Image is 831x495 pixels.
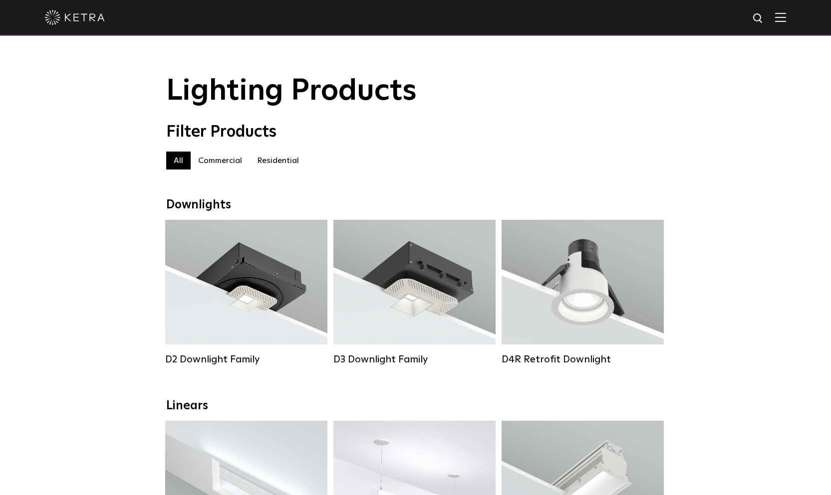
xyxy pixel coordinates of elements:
label: Residential [250,152,306,169]
a: D4R Retrofit Downlight Lumen Output:800Colors:White / BlackBeam Angles:15° / 25° / 40° / 60°Watta... [502,220,664,365]
img: ketra-logo-2019-white [45,10,105,25]
a: D3 Downlight Family Lumen Output:700 / 900 / 1100Colors:White / Black / Silver / Bronze / Paintab... [333,220,496,365]
label: All [166,152,191,169]
span: Lighting Products [166,76,417,106]
div: D2 Downlight Family [165,353,327,365]
img: Hamburger%20Nav.svg [775,12,786,22]
div: Filter Products [166,123,665,142]
div: D4R Retrofit Downlight [502,353,664,365]
div: Linears [166,399,665,413]
div: Downlights [166,198,665,212]
img: search icon [752,12,765,25]
div: D3 Downlight Family [333,353,496,365]
label: Commercial [191,152,250,169]
a: D2 Downlight Family Lumen Output:1200Colors:White / Black / Gloss Black / Silver / Bronze / Silve... [165,220,327,365]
